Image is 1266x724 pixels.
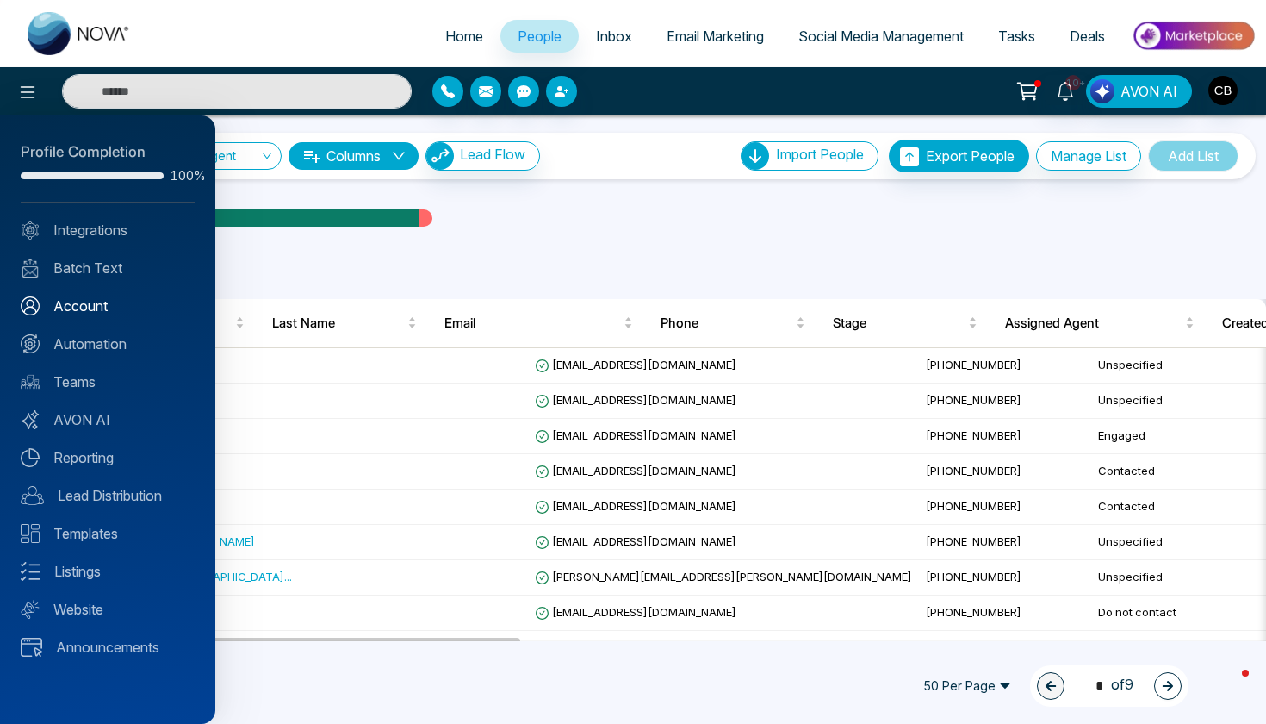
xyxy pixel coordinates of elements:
a: Automation [21,334,195,354]
a: Batch Text [21,258,195,278]
img: Templates.svg [21,524,40,543]
iframe: Intercom live chat [1207,665,1249,707]
img: team.svg [21,372,40,391]
a: Lead Distribution [21,485,195,506]
a: Website [21,599,195,620]
img: batch_text_white.png [21,259,40,278]
span: 100% [171,170,195,182]
div: Profile Completion [21,141,195,164]
a: Templates [21,523,195,544]
img: announcements.svg [21,638,42,657]
a: Reporting [21,447,195,468]
img: Account.svg [21,296,40,315]
img: Lead-dist.svg [21,486,44,505]
img: Reporting.svg [21,448,40,467]
a: Announcements [21,637,195,658]
img: Website.svg [21,600,40,619]
img: Automation.svg [21,334,40,353]
img: Integrated.svg [21,221,40,240]
a: Integrations [21,220,195,240]
a: Teams [21,371,195,392]
a: Account [21,296,195,316]
a: AVON AI [21,409,195,430]
img: Listings.svg [21,562,40,581]
a: Listings [21,561,195,582]
img: Avon-AI.svg [21,410,40,429]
